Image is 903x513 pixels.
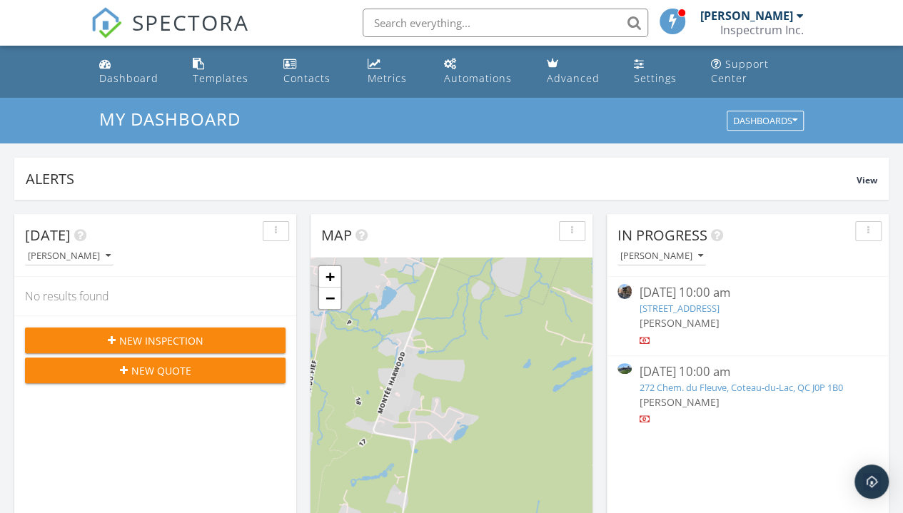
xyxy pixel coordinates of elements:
button: New Inspection [25,327,286,353]
a: Settings [628,51,694,92]
div: Dashboard [99,71,158,85]
div: Contacts [283,71,331,85]
input: Search everything... [363,9,648,37]
a: [DATE] 10:00 am 272 Chem. du Fleuve, Coteau-du-Lac, QC J0P 1B0 [PERSON_NAME] [617,363,878,427]
div: Support Center [711,57,769,85]
span: SPECTORA [132,7,249,37]
span: New Quote [131,363,191,378]
a: [STREET_ADDRESS] [639,302,719,315]
div: [DATE] 10:00 am [639,284,856,302]
span: [PERSON_NAME] [639,316,719,330]
div: Alerts [26,169,857,188]
button: [PERSON_NAME] [617,247,706,266]
a: Dashboard [94,51,176,92]
div: [PERSON_NAME] [28,251,111,261]
a: Advanced [541,51,617,92]
a: SPECTORA [91,19,249,49]
div: Templates [193,71,248,85]
a: Contacts [278,51,350,92]
button: New Quote [25,357,286,383]
a: Support Center [705,51,809,92]
div: Metrics [368,71,407,85]
button: [PERSON_NAME] [25,247,113,266]
span: [DATE] [25,225,71,245]
span: In Progress [617,225,707,245]
button: Dashboards [727,111,804,131]
div: Settings [634,71,677,85]
a: Metrics [362,51,427,92]
div: Dashboards [733,116,797,126]
a: Zoom out [319,288,340,309]
div: [PERSON_NAME] [620,251,703,261]
div: [DATE] 10:00 am [639,363,856,381]
a: [DATE] 10:00 am [STREET_ADDRESS] [PERSON_NAME] [617,284,878,347]
img: 9567278%2Fcover_photos%2FWdhRjkFRIUaVZAwpNvAL%2Fsmall.jpeg [617,363,632,374]
div: Advanced [547,71,600,85]
span: My Dashboard [99,107,241,131]
div: Automations [444,71,512,85]
img: streetview [617,284,632,298]
span: [PERSON_NAME] [639,395,719,409]
div: No results found [14,277,296,315]
span: View [857,174,877,186]
span: Map [321,225,352,245]
div: Inspectrum Inc. [720,23,804,37]
div: [PERSON_NAME] [700,9,793,23]
span: New Inspection [119,333,203,348]
a: Templates [187,51,266,92]
a: 272 Chem. du Fleuve, Coteau-du-Lac, QC J0P 1B0 [639,381,842,394]
div: Open Intercom Messenger [854,464,889,499]
a: Zoom in [319,266,340,288]
a: Automations (Basic) [438,51,530,92]
img: The Best Home Inspection Software - Spectora [91,7,122,39]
